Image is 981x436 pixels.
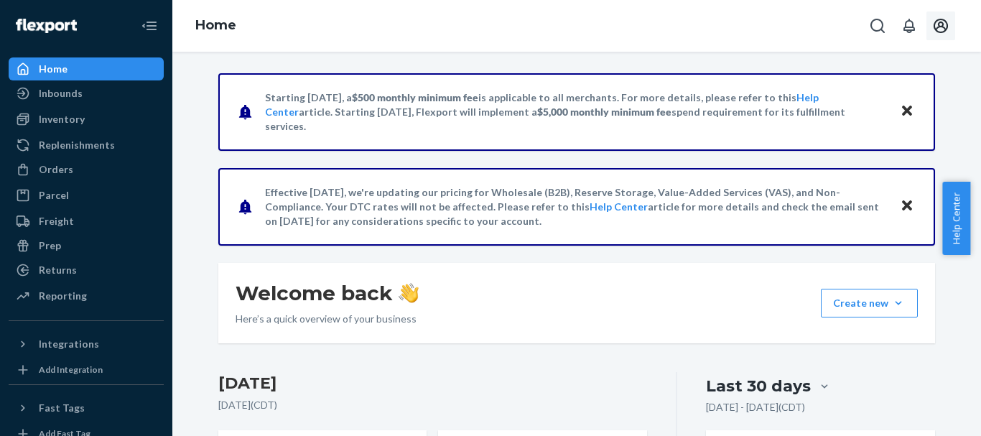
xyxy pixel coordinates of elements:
div: Freight [39,214,74,228]
div: Home [39,62,68,76]
img: hand-wave emoji [399,283,419,303]
button: Close [898,101,916,122]
a: Parcel [9,184,164,207]
button: Open notifications [895,11,924,40]
div: Parcel [39,188,69,203]
a: Add Integration [9,361,164,379]
ol: breadcrumbs [184,5,248,47]
button: Integrations [9,333,164,356]
div: Inventory [39,112,85,126]
div: Reporting [39,289,87,303]
p: Starting [DATE], a is applicable to all merchants. For more details, please refer to this article... [265,91,886,134]
img: Flexport logo [16,19,77,33]
div: Orders [39,162,73,177]
a: Prep [9,234,164,257]
div: Prep [39,238,61,253]
button: Close Navigation [135,11,164,40]
button: Open Search Box [863,11,892,40]
a: Home [195,17,236,33]
button: Help Center [942,182,970,255]
p: [DATE] - [DATE] ( CDT ) [706,400,805,414]
button: Fast Tags [9,396,164,419]
div: Returns [39,263,77,277]
p: Effective [DATE], we're updating our pricing for Wholesale (B2B), Reserve Storage, Value-Added Se... [265,185,886,228]
div: Integrations [39,337,99,351]
a: Orders [9,158,164,181]
p: [DATE] ( CDT ) [218,398,647,412]
div: Inbounds [39,86,83,101]
a: Freight [9,210,164,233]
a: Inventory [9,108,164,131]
a: Reporting [9,284,164,307]
a: Replenishments [9,134,164,157]
button: Open account menu [926,11,955,40]
div: Fast Tags [39,401,85,415]
div: Last 30 days [706,375,811,397]
span: $5,000 monthly minimum fee [537,106,671,118]
a: Help Center [590,200,648,213]
h1: Welcome back [236,280,419,306]
div: Add Integration [39,363,103,376]
span: $500 monthly minimum fee [352,91,478,103]
a: Returns [9,259,164,282]
button: Close [898,196,916,217]
div: Replenishments [39,138,115,152]
a: Inbounds [9,82,164,105]
p: Here’s a quick overview of your business [236,312,419,326]
button: Create new [821,289,918,317]
h3: [DATE] [218,372,647,395]
a: Home [9,57,164,80]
